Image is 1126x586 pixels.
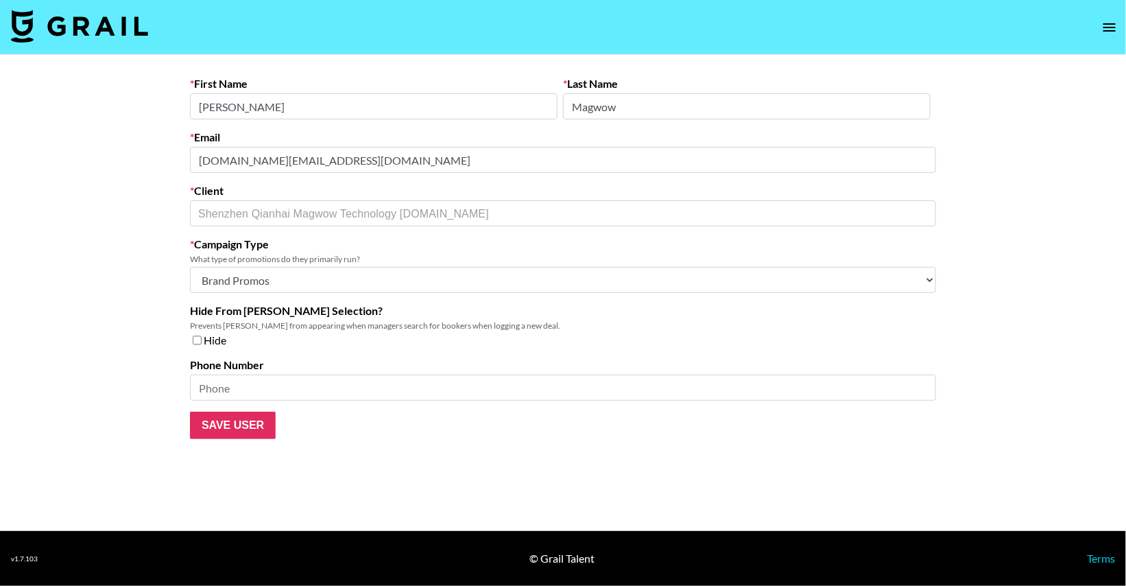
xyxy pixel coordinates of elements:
span: Hide [204,333,226,347]
label: Email [190,130,936,144]
button: open drawer [1096,14,1123,41]
img: Grail Talent [11,10,148,43]
div: What type of promotions do they primarily run? [190,254,936,264]
label: Campaign Type [190,237,936,251]
input: Save User [190,412,276,439]
div: © Grail Talent [530,552,595,565]
input: Phone [190,375,936,401]
a: Terms [1087,552,1115,565]
div: Prevents [PERSON_NAME] from appearing when managers search for bookers when logging a new deal. [190,320,936,331]
input: Email [190,147,936,173]
input: First Name [190,93,558,119]
label: Phone Number [190,358,936,372]
input: Last Name [563,93,931,119]
label: Last Name [563,77,931,91]
label: Client [190,184,936,198]
label: Hide From [PERSON_NAME] Selection? [190,304,936,318]
label: First Name [190,77,558,91]
div: v 1.7.103 [11,554,38,563]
